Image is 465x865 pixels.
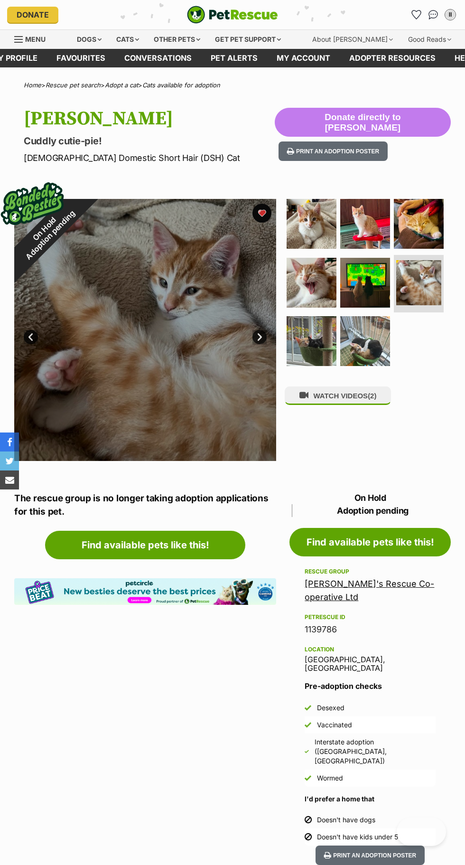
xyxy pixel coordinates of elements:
a: Menu [14,30,52,47]
div: Get pet support [208,30,288,49]
div: Vaccinated [317,720,352,730]
button: favourite [252,204,271,223]
p: Cuddly cutie-pie! [24,134,275,148]
div: Doesn't have dogs [317,815,375,825]
p: [DEMOGRAPHIC_DATA] Domestic Short Hair (DSH) Cat [24,151,275,164]
a: Favourites [409,7,424,22]
img: Pet Circle promo banner [14,578,276,605]
a: My account [267,49,340,67]
h4: I'd prefer a home that [305,794,436,804]
button: Print an adoption poster [316,846,425,865]
button: My account [443,7,458,22]
img: Yes [305,775,311,781]
img: Photo of Rito [287,316,336,366]
img: chat-41dd97257d64d25036548639549fe6c8038ab92f7586957e7f3b1b290dea8141.svg [428,10,438,19]
a: conversations [115,49,201,67]
button: Donate directly to [PERSON_NAME] [275,108,451,137]
img: Yes [305,705,311,711]
div: Rescue group [305,568,436,575]
a: Find available pets like this! [289,528,451,556]
iframe: Help Scout Beacon - Open [397,818,446,846]
img: Yes [305,750,308,753]
a: Donate [7,7,58,23]
span: Adoption pending [292,504,451,517]
div: Other pets [147,30,207,49]
a: Next [252,330,267,344]
p: On Hold [289,491,451,517]
div: Doesn't have kids under 5 [317,832,398,842]
button: WATCH VIDEOS(2) [285,386,391,405]
div: Cats [110,30,146,49]
a: Adopt a cat [105,81,138,89]
a: Cats available for adoption [142,81,220,89]
div: Dogs [70,30,108,49]
a: Conversations [426,7,441,22]
img: Photo of Rito [394,199,444,249]
img: Photo of Rito [287,258,336,308]
a: [PERSON_NAME]'s Rescue Co-operative Ltd [305,579,434,602]
a: Prev [24,330,38,344]
span: Menu [25,35,46,43]
a: Rescue pet search [46,81,101,89]
a: Adopter resources [340,49,445,67]
ul: Account quick links [409,7,458,22]
div: PetRescue ID [305,613,436,621]
span: (2) [368,392,376,400]
img: logo-cat-932fe2b9b8326f06289b0f2fb663e598f794de774fb13d1741a6617ecf9a85b4.svg [187,6,278,24]
img: Photo of Rito [287,199,336,249]
a: Find available pets like this! [45,531,245,559]
div: Interstate adoption ([GEOGRAPHIC_DATA], [GEOGRAPHIC_DATA]) [315,737,436,766]
a: PetRescue [187,6,278,24]
div: Desexed [317,703,344,713]
p: The rescue group is no longer taking adoption applications for this pet. [14,492,276,519]
a: Pet alerts [201,49,267,67]
div: About [PERSON_NAME] [306,30,400,49]
a: Favourites [47,49,115,67]
a: Home [24,81,41,89]
button: Print an adoption poster [279,141,388,161]
img: Photo of Rito [396,260,441,305]
img: Photo of Rito [340,258,390,308]
div: Good Reads [401,30,458,49]
img: Photo of Rito [340,316,390,366]
div: [GEOGRAPHIC_DATA], [GEOGRAPHIC_DATA] [305,644,436,673]
img: Photo of Rito [340,199,390,249]
div: 1139786 [305,623,436,636]
h3: Pre-adoption checks [305,680,436,692]
img: Yes [305,722,311,728]
div: ll [446,10,455,19]
div: Location [305,646,436,653]
h1: [PERSON_NAME] [24,108,275,130]
div: Wormed [317,773,343,783]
